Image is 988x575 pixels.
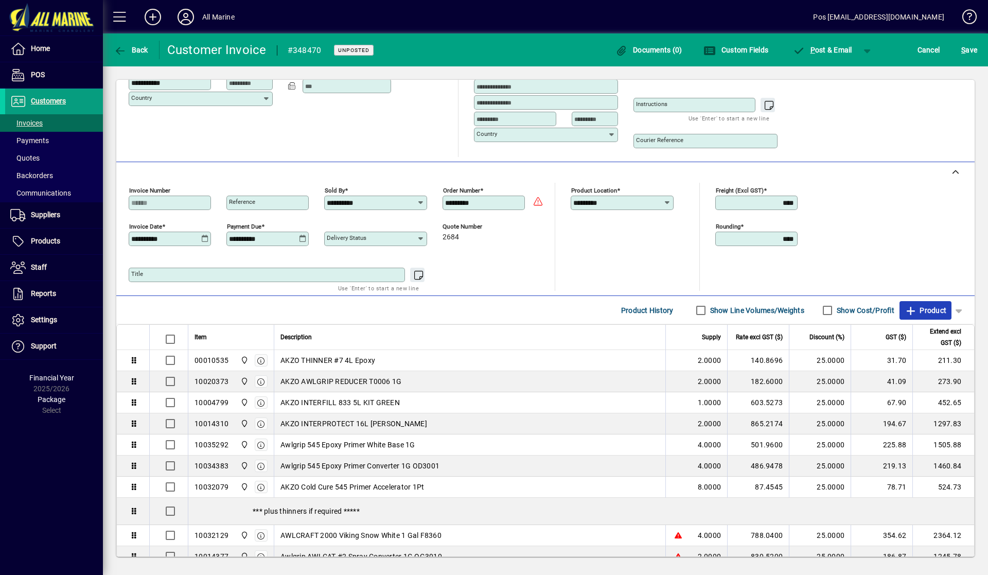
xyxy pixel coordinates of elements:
mat-label: Rounding [716,223,740,230]
button: Post & Email [787,41,857,59]
a: Reports [5,281,103,307]
span: 4.0000 [698,440,721,450]
span: 4.0000 [698,461,721,471]
div: All Marine [202,9,235,25]
span: Quotes [10,154,40,162]
td: 2364.12 [912,525,974,546]
span: Product [905,302,946,319]
a: Payments [5,132,103,149]
td: 225.88 [851,434,912,456]
span: Reports [31,289,56,298]
span: Customers [31,97,66,105]
td: 194.67 [851,413,912,434]
a: Products [5,229,103,254]
span: Port Road [238,355,250,366]
td: 25.0000 [789,477,851,498]
span: 2.0000 [698,355,721,365]
td: 31.70 [851,350,912,371]
span: AKZO THINNER #7 4L Epoxy [280,355,375,365]
span: AKZO INTERFILL 833 5L KIT GREEN [280,397,400,408]
mat-label: Delivery status [327,234,366,241]
span: Invoices [10,119,43,127]
span: Rate excl GST ($) [736,332,783,343]
span: Products [31,237,60,245]
div: 830.5200 [734,551,783,562]
span: 2.0000 [698,419,721,429]
span: Communications [10,189,71,197]
a: Quotes [5,149,103,167]
div: 788.0400 [734,530,783,541]
div: 501.9600 [734,440,783,450]
td: 25.0000 [789,546,851,567]
td: 1297.83 [912,413,974,434]
span: Port Road [238,530,250,541]
td: 41.09 [851,371,912,392]
mat-label: Invoice date [129,223,162,230]
span: Staff [31,263,47,271]
span: Suppliers [31,211,60,219]
button: Add [136,8,169,26]
a: Backorders [5,167,103,184]
div: 10034383 [195,461,228,471]
div: 87.4545 [734,482,783,492]
td: 25.0000 [789,434,851,456]
a: Settings [5,307,103,333]
span: Support [31,342,57,350]
a: POS [5,62,103,88]
mat-label: Product location [571,187,617,194]
td: 219.13 [851,456,912,477]
span: Extend excl GST ($) [919,326,961,349]
span: Package [38,395,65,404]
a: Knowledge Base [955,2,975,36]
mat-label: Country [131,94,152,101]
span: Custom Fields [703,46,768,54]
td: 25.0000 [789,413,851,434]
span: Description [280,332,312,343]
span: Port Road [238,460,250,472]
mat-hint: Use 'Enter' to start a new line [689,112,769,124]
button: Save [959,41,980,59]
mat-label: Title [131,270,143,277]
mat-label: Invoice number [129,187,170,194]
div: 486.9478 [734,461,783,471]
span: Awlgrip 545 Epoxy Primer White Base 1G [280,440,415,450]
td: 67.90 [851,392,912,413]
span: Port Road [238,551,250,562]
td: 524.73 [912,477,974,498]
div: 10014377 [195,551,228,562]
div: #348470 [288,42,322,59]
td: 25.0000 [789,350,851,371]
a: Home [5,36,103,62]
button: Custom Fields [701,41,771,59]
span: Discount (%) [809,332,844,343]
td: 211.30 [912,350,974,371]
a: Staff [5,255,103,281]
span: POS [31,71,45,79]
mat-label: Order number [443,187,480,194]
div: 865.2174 [734,419,783,429]
div: 10014310 [195,419,228,429]
span: 2684 [443,233,459,241]
span: Backorders [10,171,53,180]
td: 186.87 [851,546,912,567]
app-page-header-button: Back [103,41,160,59]
td: 452.65 [912,392,974,413]
div: 10032079 [195,482,228,492]
span: P [810,46,815,54]
span: AKZO Cold Cure 545 Primer Accelerator 1Pt [280,482,424,492]
span: 2.0000 [698,376,721,387]
span: Back [114,46,148,54]
a: Support [5,334,103,359]
span: ave [961,42,977,58]
div: Pos [EMAIL_ADDRESS][DOMAIN_NAME] [813,9,944,25]
span: Supply [702,332,721,343]
span: Home [31,44,50,53]
label: Show Line Volumes/Weights [708,305,804,316]
button: Cancel [915,41,943,59]
div: 10020373 [195,376,228,387]
span: AWLCRAFT 2000 Viking Snow White 1 Gal F8360 [280,530,442,541]
td: 1505.88 [912,434,974,456]
div: 10035292 [195,440,228,450]
button: Back [111,41,151,59]
span: Cancel [918,42,940,58]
